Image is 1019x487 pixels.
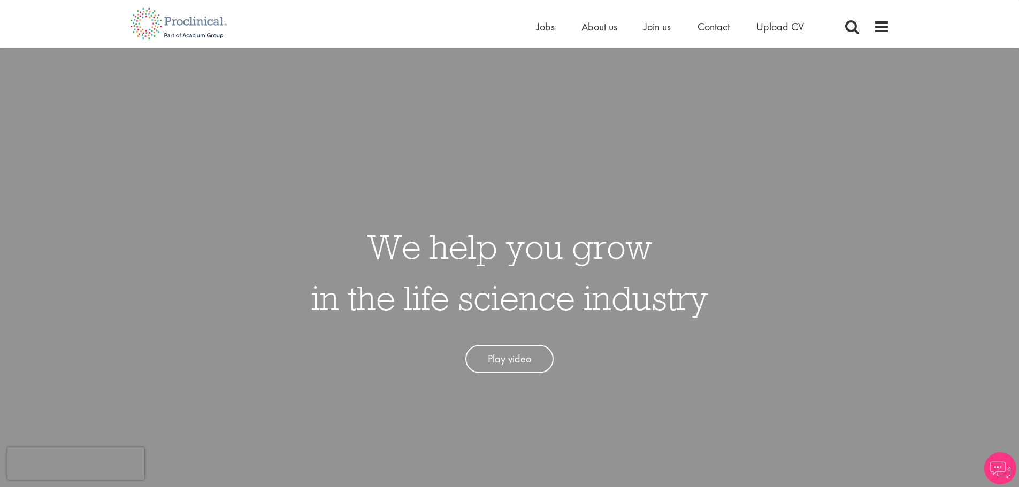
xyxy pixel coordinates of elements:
a: Upload CV [756,20,804,34]
a: Join us [644,20,671,34]
a: About us [581,20,617,34]
h1: We help you grow in the life science industry [311,221,708,323]
a: Play video [465,345,554,373]
img: Chatbot [984,452,1016,484]
a: Jobs [537,20,555,34]
a: Contact [698,20,730,34]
